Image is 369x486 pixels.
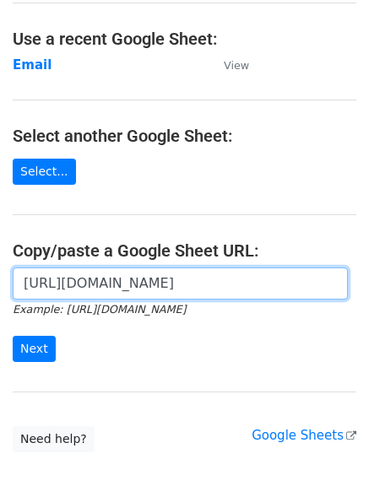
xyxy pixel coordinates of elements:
a: Select... [13,159,76,185]
small: View [224,59,249,72]
small: Example: [URL][DOMAIN_NAME] [13,303,186,316]
h4: Select another Google Sheet: [13,126,356,146]
a: Google Sheets [252,428,356,443]
input: Next [13,336,56,362]
h4: Use a recent Google Sheet: [13,29,356,49]
iframe: Chat Widget [285,405,369,486]
a: Need help? [13,426,95,452]
input: Paste your Google Sheet URL here [13,267,348,300]
a: Email [13,57,52,73]
h4: Copy/paste a Google Sheet URL: [13,240,356,261]
a: View [207,57,249,73]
